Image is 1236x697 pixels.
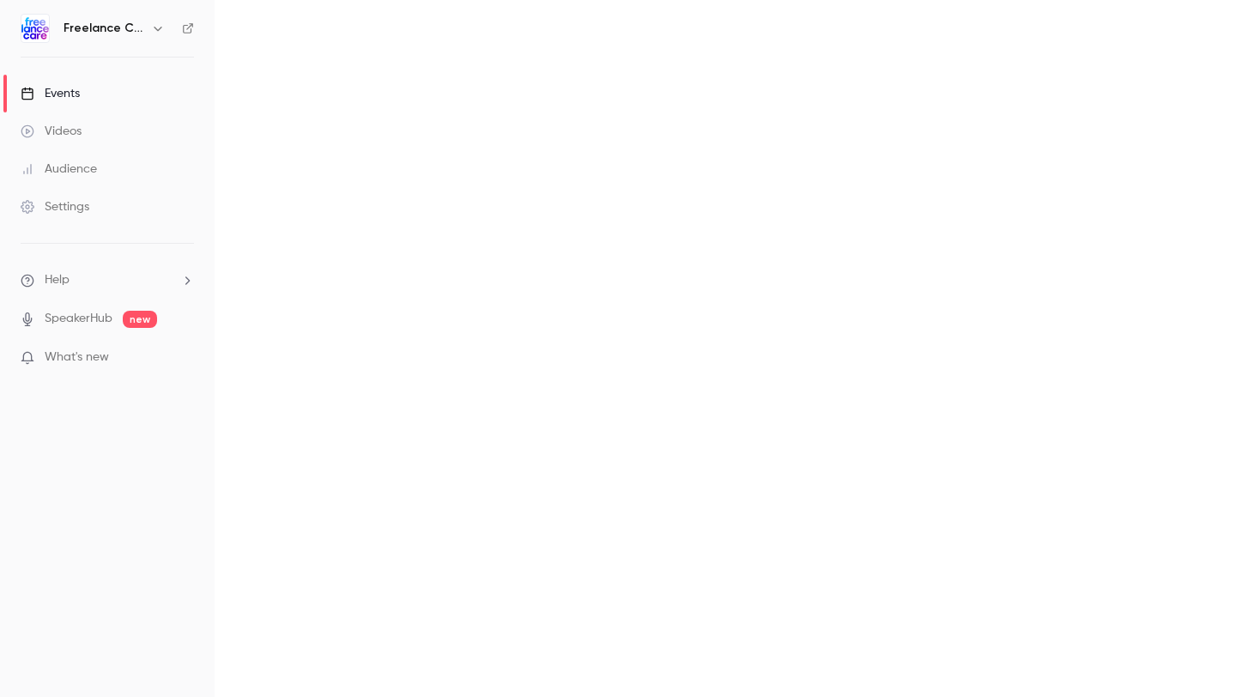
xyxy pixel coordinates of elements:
[21,123,82,140] div: Videos
[21,15,49,42] img: Freelance Care
[21,198,89,215] div: Settings
[45,348,109,367] span: What's new
[64,20,144,37] h6: Freelance Care
[123,311,157,328] span: new
[21,271,194,289] li: help-dropdown-opener
[45,310,112,328] a: SpeakerHub
[45,271,70,289] span: Help
[21,161,97,178] div: Audience
[21,85,80,102] div: Events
